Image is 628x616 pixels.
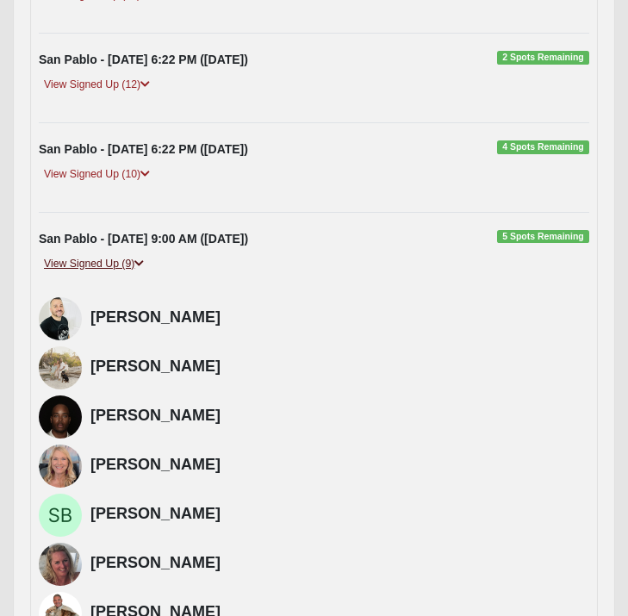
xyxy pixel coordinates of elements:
img: Isis Franklin [39,346,82,389]
span: 2 Spots Remaining [497,51,589,65]
span: 5 Spots Remaining [497,230,589,244]
h4: [PERSON_NAME] [90,358,589,376]
h4: [PERSON_NAME] [90,505,589,524]
img: Brandon Franklin [39,395,82,439]
h4: [PERSON_NAME] [90,407,589,426]
img: Mary Hartley [39,445,82,488]
strong: San Pablo - [DATE] 6:22 PM ([DATE]) [39,53,248,66]
img: Steve Betz [39,494,82,537]
img: Chris Behnam [39,297,82,340]
h4: [PERSON_NAME] [90,554,589,573]
strong: San Pablo - [DATE] 9:00 AM ([DATE]) [39,232,248,246]
a: View Signed Up (9) [39,255,149,273]
a: View Signed Up (12) [39,76,155,94]
h4: [PERSON_NAME] [90,456,589,475]
h4: [PERSON_NAME] [90,308,589,327]
span: 4 Spots Remaining [497,140,589,154]
img: Tammy Harpster [39,543,82,586]
a: View Signed Up (10) [39,165,155,184]
strong: San Pablo - [DATE] 6:22 PM ([DATE]) [39,142,248,156]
